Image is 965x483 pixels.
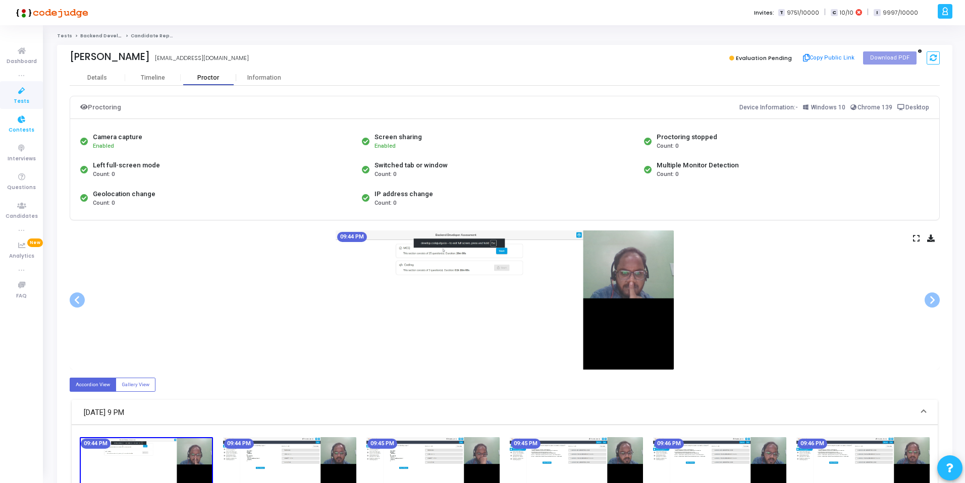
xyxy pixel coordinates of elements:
span: C [831,9,837,17]
div: Device Information:- [739,101,930,113]
img: screenshot-1755888252995.jpeg [336,230,674,370]
div: Information [236,74,292,82]
div: Screen sharing [374,132,422,142]
span: Candidate Report [131,33,177,39]
mat-chip: 09:45 PM [511,439,541,449]
button: Copy Public Link [800,50,858,66]
span: Count: 0 [93,170,115,179]
span: Count: 0 [657,142,678,151]
mat-chip: 09:46 PM [797,439,827,449]
mat-expansion-panel-header: [DATE] 9 PM [72,400,938,425]
span: Count: 0 [374,199,396,208]
span: Enabled [93,143,114,149]
mat-chip: 09:44 PM [224,439,254,449]
div: Timeline [141,74,165,82]
span: Count: 0 [374,170,396,179]
div: Left full-screen mode [93,160,160,170]
span: Contests [9,126,34,135]
img: logo [13,3,88,23]
button: Download PDF [863,51,917,65]
span: I [874,9,880,17]
span: T [778,9,785,17]
div: Proctoring stopped [657,132,717,142]
div: Multiple Monitor Detection [657,160,739,170]
div: [PERSON_NAME] [70,51,150,63]
div: IP address change [374,189,433,199]
mat-chip: 09:45 PM [367,439,397,449]
mat-chip: 09:44 PM [337,232,367,242]
div: Switched tab or window [374,160,448,170]
div: Geolocation change [93,189,155,199]
label: Invites: [754,9,774,17]
label: Gallery View [116,378,155,391]
span: Analytics [9,252,34,261]
span: Count: 0 [657,170,678,179]
nav: breadcrumb [57,33,952,39]
div: Proctor [181,74,236,82]
div: Camera capture [93,132,142,142]
span: Interviews [8,155,36,163]
span: 9997/10000 [883,9,918,17]
span: Questions [7,184,36,192]
span: 9751/10000 [787,9,819,17]
mat-chip: 09:44 PM [81,439,111,449]
span: Evaluation Pending [736,54,792,62]
mat-panel-title: [DATE] 9 PM [84,407,914,418]
span: Candidates [6,212,38,221]
span: 10/10 [840,9,853,17]
a: Backend Developer Assessment [80,33,164,39]
span: Windows 10 [811,104,845,111]
div: Proctoring [80,101,121,113]
mat-chip: 09:46 PM [654,439,684,449]
span: Dashboard [7,57,37,66]
span: Count: 0 [93,199,115,208]
span: Chrome 139 [857,104,892,111]
span: Desktop [905,104,929,111]
a: Tests [57,33,72,39]
div: [EMAIL_ADDRESS][DOMAIN_NAME] [155,54,249,63]
span: | [867,7,869,18]
span: FAQ [16,292,27,300]
div: Details [87,74,107,82]
span: New [27,238,43,247]
span: Tests [14,97,29,106]
span: | [824,7,826,18]
span: Enabled [374,143,396,149]
label: Accordion View [70,378,116,391]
